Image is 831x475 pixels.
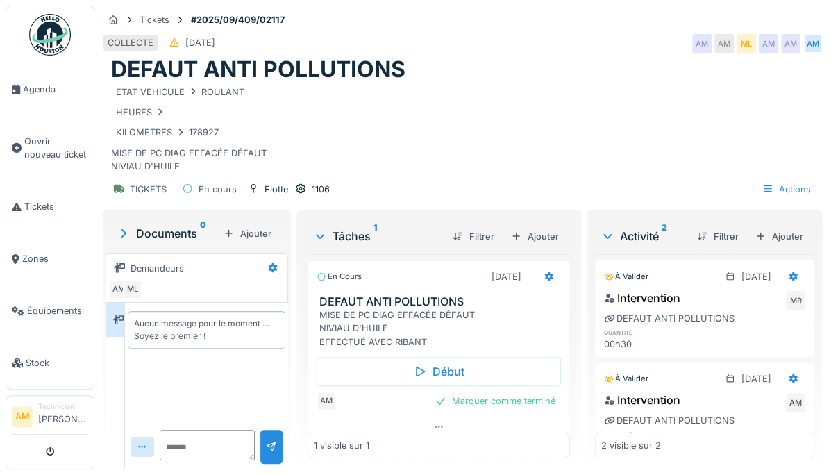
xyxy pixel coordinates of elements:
[786,291,805,310] div: MR
[108,36,153,49] div: COLLECTE
[27,304,88,317] span: Équipements
[12,406,33,427] li: AM
[319,308,564,349] div: MISE DE PC DIAG EFFACÉE DÉFAUT NIVIAU D'HUILE EFFECTUÉ AVEC RIBANT
[6,233,94,285] a: Zones
[38,401,88,412] div: Technicien
[430,392,561,410] div: Marquer comme terminé
[130,183,167,196] div: TICKETS
[447,227,500,246] div: Filtrer
[741,270,771,283] div: [DATE]
[6,337,94,389] a: Stock
[6,63,94,115] a: Agenda
[111,56,405,83] h1: DEFAUT ANTI POLLUTIONS
[317,357,561,386] div: Début
[29,14,71,56] img: Badge_color-CXgf-gQk.svg
[312,183,330,196] div: 1106
[38,401,88,431] li: [PERSON_NAME]
[691,227,744,246] div: Filtrer
[604,337,669,351] div: 00h30
[24,200,88,213] span: Tickets
[111,83,814,174] div: MISE DE PC DIAG EFFACÉE DÉFAUT NIVIAU D'HUILE
[803,34,823,53] div: AM
[24,135,88,161] span: Ouvrir nouveau ticket
[786,393,805,412] div: AM
[317,271,362,283] div: En cours
[604,414,735,427] div: DEFAUT ANTI POLLUTIONS
[737,34,756,53] div: ML
[662,228,667,244] sup: 2
[492,270,521,283] div: [DATE]
[22,252,88,265] span: Zones
[604,290,680,306] div: Intervention
[23,83,88,96] span: Agenda
[117,225,218,242] div: Documents
[317,392,336,411] div: AM
[313,228,442,244] div: Tâches
[373,228,377,244] sup: 1
[116,106,166,119] div: HEURES
[750,227,809,246] div: Ajouter
[12,401,88,435] a: AM Technicien[PERSON_NAME]
[109,280,128,299] div: AM
[781,34,800,53] div: AM
[319,295,564,308] h3: DEFAUT ANTI POLLUTIONS
[199,183,237,196] div: En cours
[714,34,734,53] div: AM
[140,13,169,26] div: Tickets
[759,34,778,53] div: AM
[601,439,661,452] div: 2 visible sur 2
[314,439,369,452] div: 1 visible sur 1
[604,373,648,385] div: À valider
[604,312,735,325] div: DEFAUT ANTI POLLUTIONS
[123,280,142,299] div: ML
[741,372,771,385] div: [DATE]
[6,115,94,181] a: Ouvrir nouveau ticket
[692,34,712,53] div: AM
[265,183,288,196] div: Flotte
[604,271,648,283] div: À valider
[6,181,94,233] a: Tickets
[185,13,290,26] strong: #2025/09/409/02117
[131,262,184,275] div: Demandeurs
[604,392,680,408] div: Intervention
[116,85,244,99] div: ETAT VEHICULE ROULANT
[604,430,669,439] h6: quantité
[756,179,817,199] div: Actions
[200,225,206,242] sup: 0
[6,285,94,337] a: Équipements
[218,224,277,243] div: Ajouter
[26,356,88,369] span: Stock
[116,126,219,139] div: KILOMETRES 178927
[185,36,215,49] div: [DATE]
[604,328,669,337] h6: quantité
[505,227,564,246] div: Ajouter
[601,228,686,244] div: Activité
[134,317,278,342] div: Aucun message pour le moment … Soyez le premier !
